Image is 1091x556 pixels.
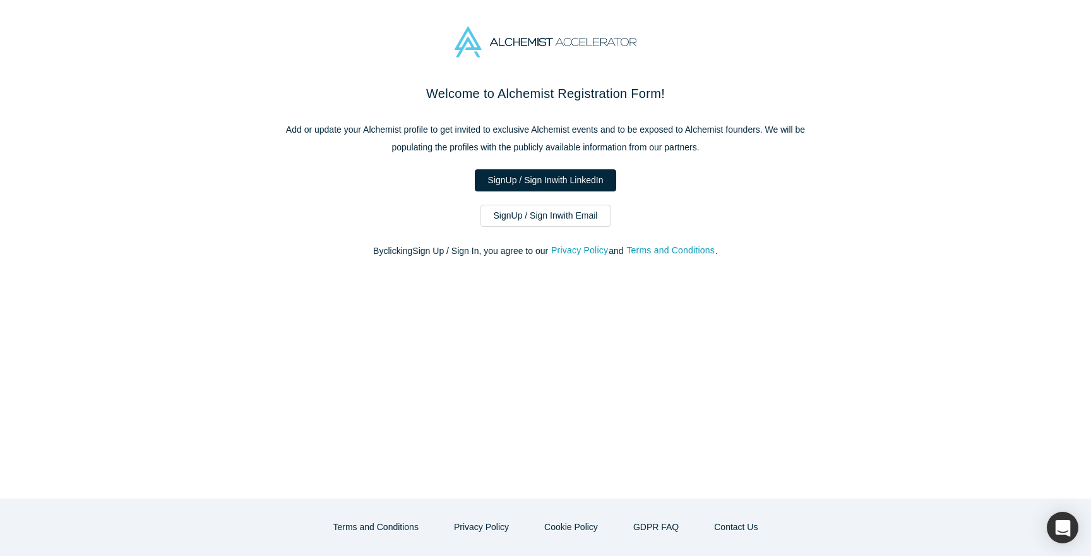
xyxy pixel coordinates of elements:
[475,169,617,191] a: SignUp / Sign Inwith LinkedIn
[280,245,811,258] p: By clicking Sign Up / Sign In , you agree to our and .
[701,516,771,538] button: Contact Us
[280,84,811,103] h2: Welcome to Alchemist Registration Form!
[455,27,636,57] img: Alchemist Accelerator Logo
[480,205,611,227] a: SignUp / Sign Inwith Email
[280,121,811,156] p: Add or update your Alchemist profile to get invited to exclusive Alchemist events and to be expos...
[320,516,432,538] button: Terms and Conditions
[626,243,715,258] button: Terms and Conditions
[531,516,611,538] button: Cookie Policy
[551,243,609,258] button: Privacy Policy
[441,516,522,538] button: Privacy Policy
[620,516,692,538] a: GDPR FAQ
